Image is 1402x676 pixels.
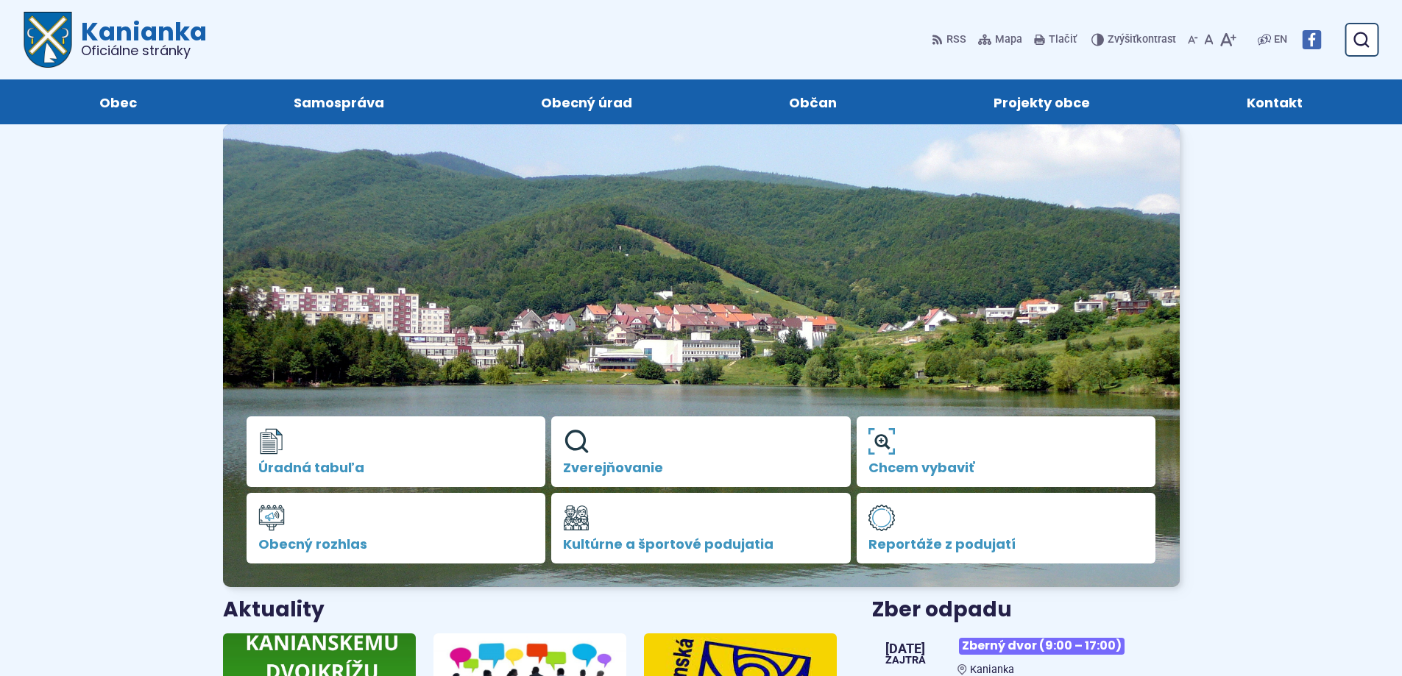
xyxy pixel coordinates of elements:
span: Obecný úrad [541,79,632,124]
a: Logo Kanianka, prejsť na domovskú stránku. [24,12,207,68]
span: Mapa [995,31,1022,49]
a: Občan [726,79,901,124]
span: Zajtra [885,655,926,666]
a: RSS [932,24,969,55]
span: Zverejňovanie [563,460,839,475]
button: Zvýšiťkontrast [1091,24,1179,55]
a: Kontakt [1183,79,1367,124]
a: Projekty obce [930,79,1154,124]
span: kontrast [1108,34,1176,46]
a: Zverejňovanie [551,416,851,487]
span: RSS [946,31,966,49]
button: Zmenšiť veľkosť písma [1185,24,1201,55]
span: Oficiálne stránky [81,44,207,57]
img: Prejsť na Facebook stránku [1302,30,1321,49]
span: Kontakt [1247,79,1303,124]
span: Kanianka [970,663,1014,676]
span: Zvýšiť [1108,33,1136,46]
span: Tlačiť [1049,34,1077,46]
a: Obecný rozhlas [247,493,546,563]
span: Kultúrne a športové podujatia [563,537,839,552]
a: Obecný úrad [477,79,695,124]
span: Obec [99,79,137,124]
span: EN [1274,31,1287,49]
a: Úradná tabuľa [247,416,546,487]
button: Tlačiť [1031,24,1080,55]
span: [DATE] [885,642,926,655]
span: Chcem vybaviť [868,460,1144,475]
a: Samospráva [230,79,447,124]
h1: Kanianka [72,19,207,57]
span: Zberný dvor (9:00 – 17:00) [959,638,1125,655]
span: Samospráva [294,79,384,124]
a: Obec [35,79,200,124]
span: Projekty obce [994,79,1090,124]
a: Reportáže z podujatí [857,493,1156,563]
a: Chcem vybaviť [857,416,1156,487]
a: EN [1271,31,1290,49]
span: Úradná tabuľa [258,460,534,475]
h3: Aktuality [223,599,325,622]
a: Kultúrne a športové podujatia [551,493,851,563]
span: Obecný rozhlas [258,537,534,552]
span: Občan [789,79,837,124]
a: Zberný dvor (9:00 – 17:00) Kanianka [DATE] Zajtra [872,632,1179,676]
span: Reportáže z podujatí [868,537,1144,552]
img: Prejsť na domovskú stránku [24,12,72,68]
h3: Zber odpadu [872,599,1179,622]
button: Zväčšiť veľkosť písma [1217,24,1239,55]
button: Nastaviť pôvodnú veľkosť písma [1201,24,1217,55]
a: Mapa [975,24,1025,55]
